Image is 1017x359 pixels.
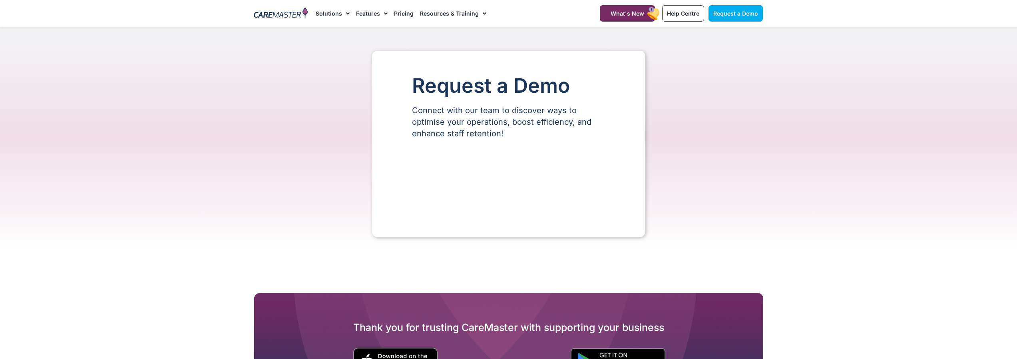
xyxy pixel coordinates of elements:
[667,10,699,17] span: Help Centre
[254,8,308,20] img: CareMaster Logo
[412,153,605,213] iframe: Form 0
[600,5,655,22] a: What's New
[662,5,704,22] a: Help Centre
[254,321,763,334] h2: Thank you for trusting CareMaster with supporting your business
[713,10,758,17] span: Request a Demo
[412,75,605,97] h1: Request a Demo
[412,105,605,140] p: Connect with our team to discover ways to optimise your operations, boost efficiency, and enhance...
[611,10,644,17] span: What's New
[709,5,763,22] a: Request a Demo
